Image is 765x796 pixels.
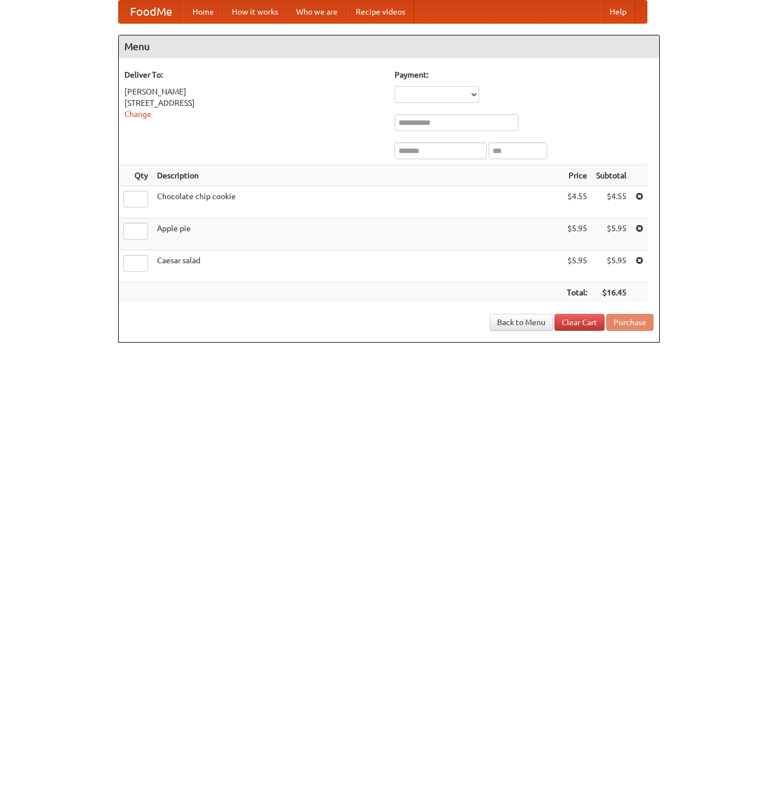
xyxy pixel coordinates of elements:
[592,186,631,218] td: $4.55
[119,165,153,186] th: Qty
[606,314,654,331] button: Purchase
[562,250,592,282] td: $5.95
[124,86,383,97] div: [PERSON_NAME]
[592,218,631,250] td: $5.95
[592,165,631,186] th: Subtotal
[562,186,592,218] td: $4.55
[124,110,151,119] a: Change
[287,1,347,23] a: Who we are
[395,69,654,80] h5: Payment:
[490,314,553,331] a: Back to Menu
[562,218,592,250] td: $5.95
[601,1,636,23] a: Help
[153,186,562,218] td: Chocolate chip cookie
[223,1,287,23] a: How it works
[119,1,184,23] a: FoodMe
[592,282,631,303] th: $16.45
[347,1,414,23] a: Recipe videos
[124,69,383,80] h5: Deliver To:
[562,165,592,186] th: Price
[562,282,592,303] th: Total:
[124,97,383,109] div: [STREET_ADDRESS]
[592,250,631,282] td: $5.95
[153,165,562,186] th: Description
[554,314,605,331] a: Clear Cart
[119,35,659,58] h4: Menu
[153,250,562,282] td: Caesar salad
[184,1,223,23] a: Home
[153,218,562,250] td: Apple pie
